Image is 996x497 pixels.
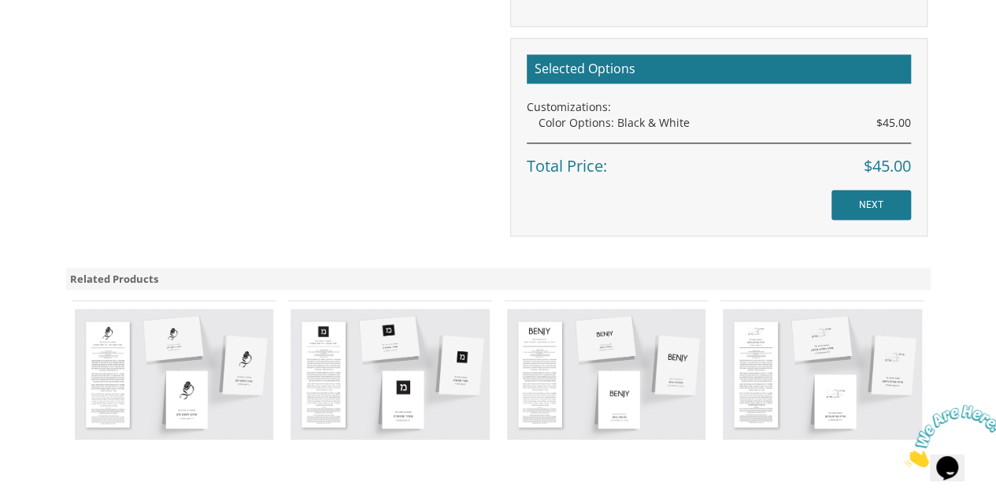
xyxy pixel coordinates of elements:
h2: Selected Options [527,54,911,84]
img: Chat attention grabber [6,6,104,69]
iframe: chat widget [898,399,996,473]
div: Customizations: [527,99,911,115]
span: $45.00 [876,115,911,131]
div: Total Price: [527,143,911,178]
img: Cardstock Bencher Style 3 [75,309,274,440]
div: Color Options: Black & White [539,115,911,131]
input: NEXT [831,190,911,220]
img: Cardstock Bencher Style 4 [291,309,490,440]
div: Related Products [66,268,931,291]
img: Cardstock Bencher Style 11 [723,309,922,440]
span: $45.00 [864,155,911,178]
img: Cardstock Bencher Style 5 [507,309,706,440]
